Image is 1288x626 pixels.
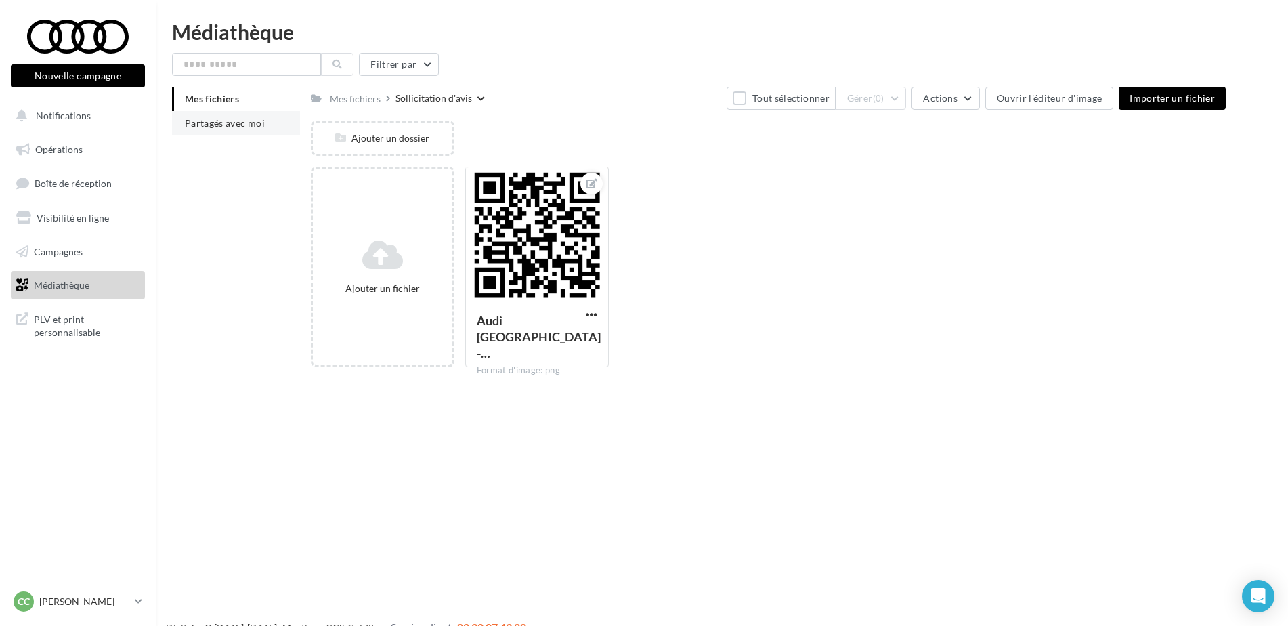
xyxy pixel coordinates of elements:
div: Mes fichiers [330,92,381,106]
span: Médiathèque [34,279,89,291]
button: Tout sélectionner [727,87,835,110]
div: Médiathèque [172,22,1272,42]
button: Gérer(0) [836,87,907,110]
span: Notifications [36,110,91,121]
button: Ouvrir l'éditeur d'image [985,87,1113,110]
div: Ajouter un dossier [313,131,452,145]
div: Open Intercom Messenger [1242,580,1274,612]
span: Visibilité en ligne [37,212,109,224]
p: [PERSON_NAME] [39,595,129,608]
a: Cc [PERSON_NAME] [11,589,145,614]
button: Filtrer par [359,53,439,76]
button: Notifications [8,102,142,130]
span: Audi Fontainebleau - Groupe Jeannin - SAMOREAU - 77210 - QR code sollicitation avis Google [477,313,601,360]
span: Partagés avec moi [185,117,265,129]
a: Campagnes [8,238,148,266]
span: Importer un fichier [1130,92,1215,104]
button: Importer un fichier [1119,87,1226,110]
a: Boîte de réception [8,169,148,198]
div: Format d'image: png [477,364,597,377]
span: Mes fichiers [185,93,239,104]
button: Actions [911,87,979,110]
span: Boîte de réception [35,178,112,189]
span: Cc [18,595,30,608]
a: Opérations [8,135,148,164]
button: Nouvelle campagne [11,64,145,87]
div: Ajouter un fichier [318,282,447,295]
a: Visibilité en ligne [8,204,148,232]
span: Opérations [35,144,83,155]
span: Actions [923,92,957,104]
a: PLV et print personnalisable [8,305,148,345]
span: Campagnes [34,245,83,257]
span: (0) [873,93,884,104]
span: PLV et print personnalisable [34,310,139,339]
a: Médiathèque [8,271,148,299]
div: Sollicitation d'avis [395,91,472,105]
